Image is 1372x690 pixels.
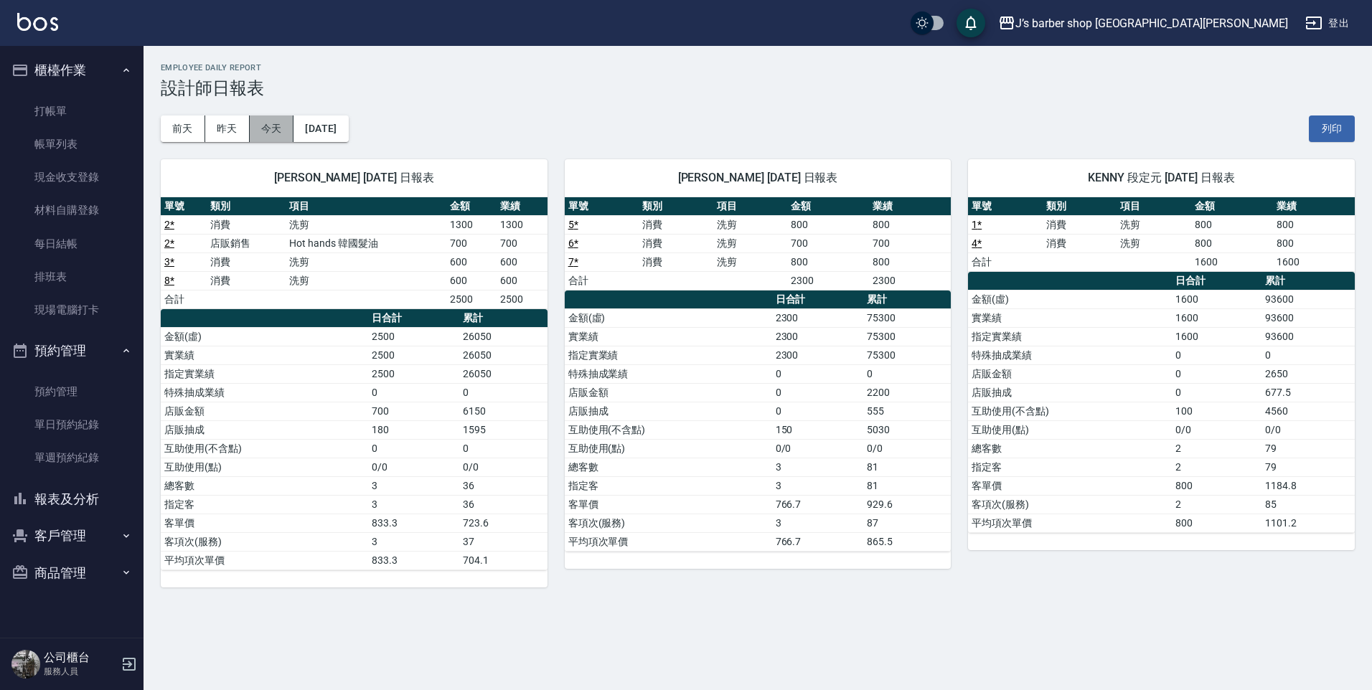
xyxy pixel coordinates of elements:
th: 類別 [1043,197,1117,216]
td: 2500 [368,364,459,383]
td: 0 [772,402,863,420]
td: 合計 [161,290,207,308]
td: 0/0 [772,439,863,458]
td: 93600 [1261,308,1355,327]
th: 單號 [565,197,639,216]
td: 2500 [497,290,547,308]
button: 客戶管理 [6,517,138,554]
table: a dense table [161,309,548,570]
th: 金額 [446,197,497,216]
td: 實業績 [161,346,368,364]
td: 800 [1191,215,1273,234]
td: 3 [368,495,459,514]
td: 平均項次單價 [565,532,772,551]
td: 800 [869,252,951,271]
td: 700 [446,234,497,252]
td: 700 [497,234,547,252]
td: 0 [772,383,863,402]
th: 業績 [1273,197,1355,216]
td: 4560 [1261,402,1355,420]
td: 金額(虛) [968,290,1172,308]
td: 3 [772,476,863,495]
td: 消費 [207,215,286,234]
table: a dense table [161,197,548,309]
td: 店販金額 [968,364,1172,383]
td: 1600 [1172,327,1261,346]
th: 項目 [713,197,787,216]
a: 帳單列表 [6,128,138,161]
td: 消費 [1043,215,1117,234]
table: a dense table [968,197,1355,272]
td: 店販金額 [565,383,772,402]
td: 洗剪 [286,252,446,271]
td: 26050 [459,364,547,383]
td: 1600 [1172,290,1261,308]
td: 平均項次單價 [968,514,1172,532]
td: 合計 [565,271,639,290]
td: 總客數 [565,458,772,476]
img: Person [11,650,40,679]
td: 0/0 [459,458,547,476]
td: 800 [787,252,869,271]
a: 材料自購登錄 [6,194,138,227]
button: save [957,9,985,37]
td: 0 [368,439,459,458]
a: 排班表 [6,260,138,293]
th: 類別 [207,197,286,216]
a: 現金收支登錄 [6,161,138,194]
td: 2300 [772,327,863,346]
td: 客項次(服務) [161,532,368,551]
td: 互助使用(點) [161,458,368,476]
td: 677.5 [1261,383,1355,402]
a: 現場電腦打卡 [6,293,138,326]
td: 指定實業績 [968,327,1172,346]
button: 報表及分析 [6,481,138,518]
td: 店販金額 [161,402,368,420]
td: 互助使用(不含點) [565,420,772,439]
td: 1600 [1191,252,1273,271]
td: 2 [1172,495,1261,514]
td: 2200 [863,383,951,402]
th: 業績 [497,197,547,216]
td: 3 [772,514,863,532]
td: 消費 [207,252,286,271]
button: J’s barber shop [GEOGRAPHIC_DATA][PERSON_NAME] [992,9,1294,38]
a: 單週預約紀錄 [6,441,138,474]
td: 75300 [863,346,951,364]
td: 2500 [368,346,459,364]
td: 店販抽成 [565,402,772,420]
td: 1101.2 [1261,514,1355,532]
td: 互助使用(點) [968,420,1172,439]
td: 3 [368,476,459,495]
td: 81 [863,458,951,476]
td: 總客數 [161,476,368,495]
td: 1300 [497,215,547,234]
td: 800 [1273,215,1355,234]
th: 累計 [863,290,951,309]
td: 指定客 [968,458,1172,476]
a: 打帳單 [6,95,138,128]
td: 0/0 [863,439,951,458]
td: 0 [863,364,951,383]
td: Hot hands 韓國髮油 [286,234,446,252]
td: 37 [459,532,547,551]
span: [PERSON_NAME] [DATE] 日報表 [582,171,934,185]
td: 洗剪 [713,215,787,234]
h5: 公司櫃台 [44,651,117,665]
td: 特殊抽成業績 [565,364,772,383]
td: 833.3 [368,514,459,532]
td: 2300 [869,271,951,290]
td: 0 [1172,364,1261,383]
td: 1600 [1273,252,1355,271]
div: J’s barber shop [GEOGRAPHIC_DATA][PERSON_NAME] [1015,14,1288,32]
th: 業績 [869,197,951,216]
button: 登出 [1300,10,1355,37]
p: 服務人員 [44,665,117,678]
td: 0 [1261,346,1355,364]
button: 預約管理 [6,332,138,369]
td: 700 [869,234,951,252]
td: 75300 [863,327,951,346]
td: 2650 [1261,364,1355,383]
td: 555 [863,402,951,420]
td: 5030 [863,420,951,439]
